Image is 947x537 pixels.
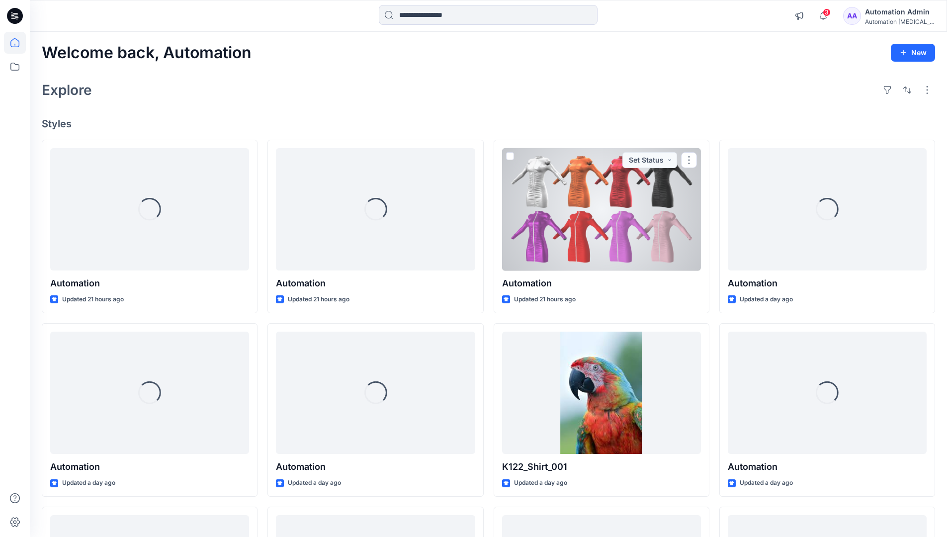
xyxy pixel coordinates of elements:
h2: Welcome back, Automation [42,44,252,62]
p: Updated a day ago [514,478,567,488]
p: K122_Shirt_001 [502,460,701,474]
h2: Explore [42,82,92,98]
p: Updated 21 hours ago [514,294,576,305]
div: Automation [MEDICAL_DATA]... [865,18,935,25]
p: Updated a day ago [62,478,115,488]
a: K122_Shirt_001 [502,332,701,454]
button: New [891,44,935,62]
p: Automation [276,276,475,290]
p: Automation [276,460,475,474]
p: Automation [728,460,927,474]
p: Updated 21 hours ago [62,294,124,305]
div: AA [843,7,861,25]
div: Automation Admin [865,6,935,18]
span: 3 [823,8,831,16]
h4: Styles [42,118,935,130]
p: Automation [50,276,249,290]
a: Automation [502,148,701,271]
p: Updated a day ago [740,478,793,488]
p: Updated a day ago [288,478,341,488]
p: Updated 21 hours ago [288,294,349,305]
p: Automation [728,276,927,290]
p: Automation [502,276,701,290]
p: Automation [50,460,249,474]
p: Updated a day ago [740,294,793,305]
